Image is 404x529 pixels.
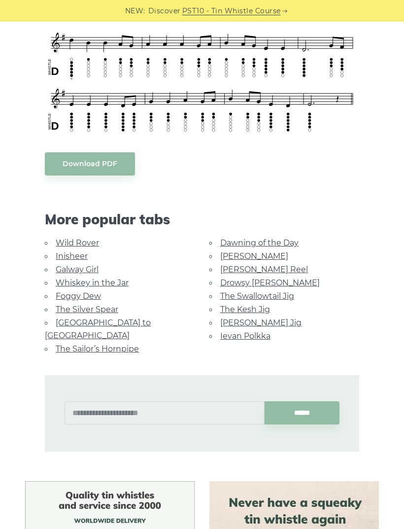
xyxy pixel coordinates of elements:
[56,344,139,353] a: The Sailor’s Hornpipe
[56,238,99,247] a: Wild Rover
[220,318,302,327] a: [PERSON_NAME] Jig
[56,305,118,314] a: The Silver Spear
[182,5,281,17] a: PST10 - Tin Whistle Course
[220,331,270,341] a: Ievan Polkka
[45,211,359,228] span: More popular tabs
[220,291,294,301] a: The Swallowtail Jig
[45,318,151,340] a: [GEOGRAPHIC_DATA] to [GEOGRAPHIC_DATA]
[148,5,181,17] span: Discover
[56,251,88,261] a: Inisheer
[220,251,288,261] a: [PERSON_NAME]
[45,152,135,176] a: Download PDF
[125,5,145,17] span: NEW:
[220,238,299,247] a: Dawning of the Day
[220,278,320,287] a: Drowsy [PERSON_NAME]
[220,305,270,314] a: The Kesh Jig
[220,265,308,274] a: [PERSON_NAME] Reel
[56,291,101,301] a: Foggy Dew
[56,278,129,287] a: Whiskey in the Jar
[56,265,99,274] a: Galway Girl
